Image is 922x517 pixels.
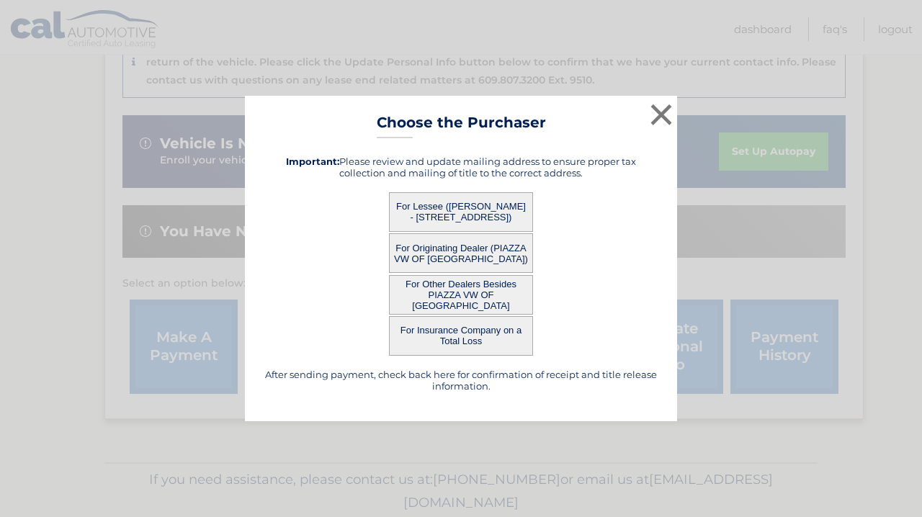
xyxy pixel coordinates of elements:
h5: Please review and update mailing address to ensure proper tax collection and mailing of title to ... [263,156,659,179]
button: For Originating Dealer (PIAZZA VW OF [GEOGRAPHIC_DATA]) [389,233,533,273]
button: For Lessee ([PERSON_NAME] - [STREET_ADDRESS]) [389,192,533,232]
button: For Insurance Company on a Total Loss [389,316,533,356]
strong: Important: [286,156,339,167]
button: × [647,100,676,129]
button: For Other Dealers Besides PIAZZA VW OF [GEOGRAPHIC_DATA] [389,275,533,315]
h3: Choose the Purchaser [377,114,546,139]
h5: After sending payment, check back here for confirmation of receipt and title release information. [263,369,659,392]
